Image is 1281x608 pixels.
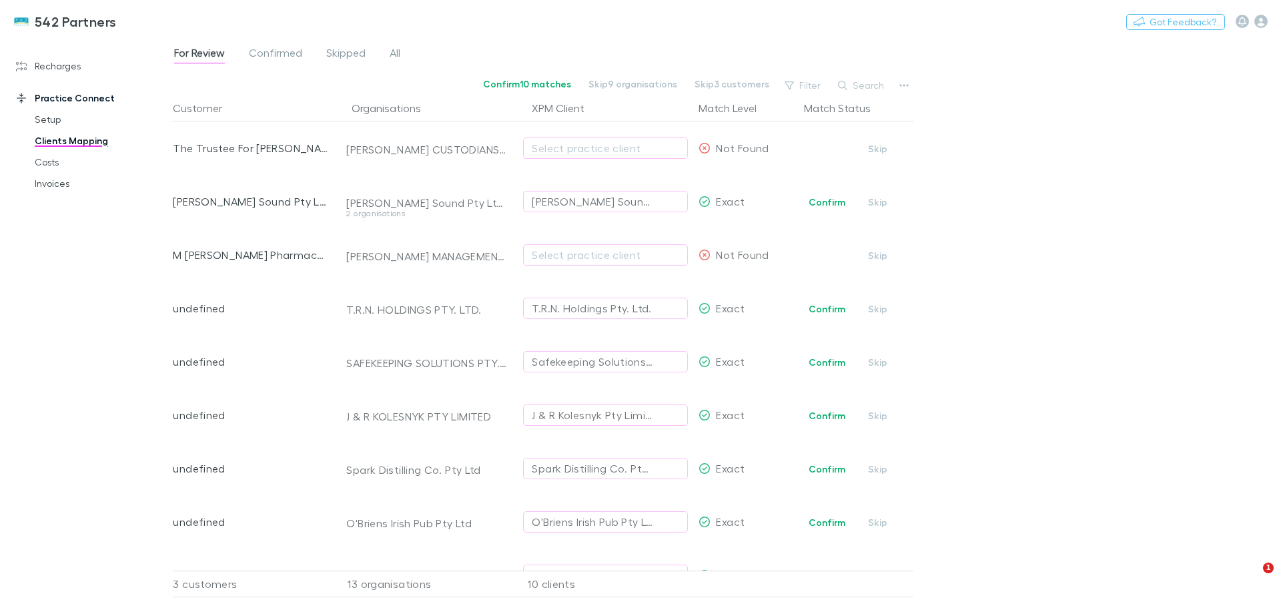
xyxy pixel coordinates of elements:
button: Confirm [800,301,854,317]
button: Safekeeping Solutions Pty. Ltd. [523,351,688,372]
div: 13 organisations [333,571,513,597]
div: O'Briens Irish Pub Pty Ltd [532,514,653,530]
button: Match Level [699,95,773,121]
button: Skip3 customers [686,76,778,92]
a: Costs [21,151,180,173]
a: Clients Mapping [21,130,180,151]
button: Confirm [800,568,854,584]
div: T.R.N. Holdings Pty. Ltd. [532,300,651,316]
div: Select practice client [532,140,679,156]
button: Organisations [352,95,437,121]
div: J & R KOLESNYK PTY LIMITED [346,410,508,423]
div: M [PERSON_NAME] Pharmacy Management (Coogee) Pty Ltd [173,228,328,282]
div: SAFEKEEPING SOLUTIONS PTY. LTD. [346,356,508,370]
div: Safekeeping Solutions Pty. Ltd. [532,354,653,370]
span: 1 [1263,563,1274,573]
span: Skipped [326,46,366,63]
button: Confirm [800,408,854,424]
a: Setup [21,109,180,130]
button: Select practice client [523,137,688,159]
span: Exact [716,302,745,314]
div: CLASSIC COACHWORKS PTY LIMITED [346,570,508,583]
div: The Trustee For [PERSON_NAME] Investments Superfund [173,121,328,175]
div: [PERSON_NAME] Sound Pty Ltd • Zelda Studio Pty Ltd [346,196,508,210]
button: Skip [857,248,899,264]
button: Filter [778,77,829,93]
span: All [390,46,400,63]
div: [PERSON_NAME] Sound Pty Limited [532,194,653,210]
button: Confirm [800,194,854,210]
div: Select practice client [532,247,679,263]
button: T.R.N. Holdings Pty. Ltd. [523,298,688,319]
div: undefined [173,282,328,335]
div: [PERSON_NAME] MANAGEMENT (COOGEE) PTY LTD [346,250,508,263]
span: Exact [716,569,745,581]
div: 2 organisations [346,210,508,218]
button: Skip [857,301,899,317]
div: [PERSON_NAME] CUSTODIANS PTY LIMITED [346,143,508,156]
div: T.R.N. HOLDINGS PTY. LTD. [346,303,508,316]
div: 3 customers [173,571,333,597]
span: Exact [716,515,745,528]
button: Search [831,77,892,93]
div: J & R Kolesnyk Pty Limited [532,407,653,423]
button: [PERSON_NAME] Sound Pty Limited [523,191,688,212]
div: [PERSON_NAME] Sound Pty Limited [173,175,328,228]
h3: 542 Partners [35,13,117,29]
a: Invoices [21,173,180,194]
a: 542 Partners [5,5,125,37]
button: J & R Kolesnyk Pty Limited [523,404,688,426]
span: Not Found [716,141,769,154]
div: O'Briens Irish Pub Pty Ltd [346,517,508,530]
button: Skip [857,568,899,584]
iframe: Intercom live chat [1236,563,1268,595]
span: Exact [716,195,745,208]
img: 542 Partners's Logo [13,13,29,29]
button: XPM Client [532,95,600,121]
div: Classic Coachworks Pty Limited [532,567,653,583]
span: For Review [174,46,225,63]
button: Got Feedback? [1126,14,1225,30]
div: undefined [173,549,328,602]
button: O'Briens Irish Pub Pty Ltd [523,511,688,533]
button: Skip [857,461,899,477]
button: Classic Coachworks Pty Limited [523,565,688,586]
button: Confirm [800,461,854,477]
a: Recharges [3,55,180,77]
span: Confirmed [249,46,302,63]
div: Spark Distilling Co. Pty Ltd [532,461,653,477]
div: undefined [173,495,328,549]
button: Confirm [800,354,854,370]
div: Spark Distilling Co. Pty Ltd [346,463,508,477]
button: Skip [857,354,899,370]
div: undefined [173,388,328,442]
button: Confirm [800,515,854,531]
a: Practice Connect [3,87,180,109]
button: Spark Distilling Co. Pty Ltd [523,458,688,479]
button: Skip [857,515,899,531]
span: Exact [716,355,745,368]
span: Not Found [716,248,769,261]
button: Skip [857,141,899,157]
div: 10 clients [513,571,693,597]
button: Skip [857,408,899,424]
span: Exact [716,408,745,421]
div: undefined [173,335,328,388]
button: Skip9 organisations [580,76,686,92]
button: Skip [857,194,899,210]
button: Select practice client [523,244,688,266]
button: Customer [173,95,238,121]
button: Confirm10 matches [474,76,580,92]
button: Match Status [804,95,887,121]
div: undefined [173,442,328,495]
span: Exact [716,462,745,475]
